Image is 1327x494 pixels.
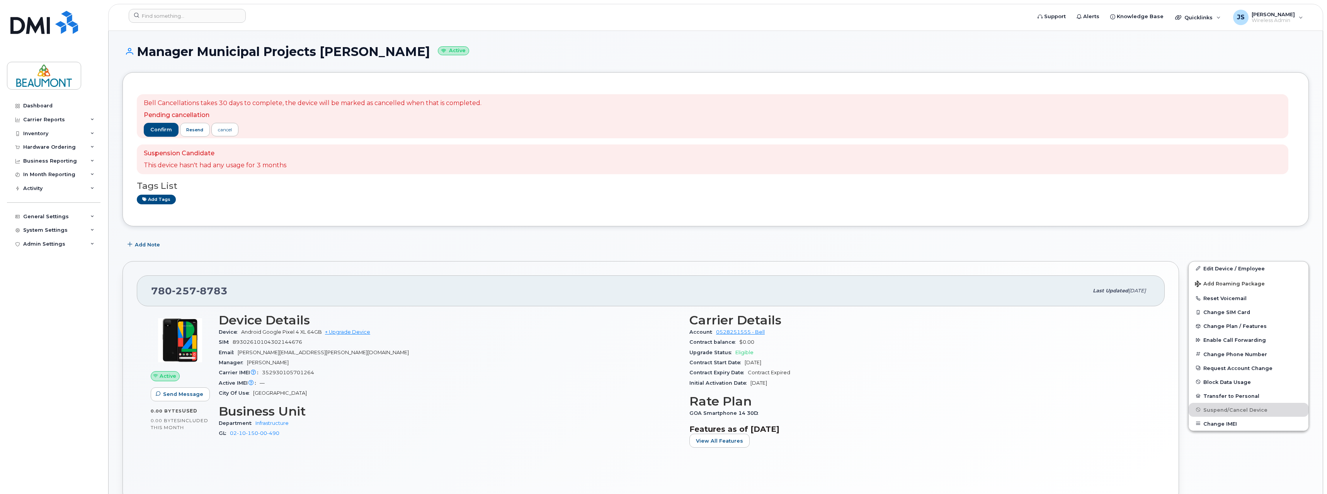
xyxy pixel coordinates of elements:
[219,360,247,365] span: Manager
[122,238,167,252] button: Add Note
[1195,281,1265,288] span: Add Roaming Package
[325,329,370,335] a: + Upgrade Device
[219,390,253,396] span: City Of Use
[233,339,302,345] span: 89302610104302144676
[157,317,203,363] img: image20231002-3703462-105lxej.png
[689,380,750,386] span: Initial Activation Date
[219,370,262,375] span: Carrier IMEI
[219,380,260,386] span: Active IMEI
[219,329,241,335] span: Device
[689,394,1151,408] h3: Rate Plan
[716,329,765,335] a: 0528251555 - Bell
[150,126,172,133] span: confirm
[144,99,481,108] p: Bell Cancellations takes 30 days to complete, the device will be marked as cancelled when that is...
[1189,375,1308,389] button: Block Data Usage
[260,380,265,386] span: —
[211,123,238,136] a: cancel
[238,350,409,355] span: [PERSON_NAME][EMAIL_ADDRESS][PERSON_NAME][DOMAIN_NAME]
[689,410,762,416] span: GOA Smartphone 14 30D
[144,161,286,170] p: This device hasn't had any usage for 3 months
[122,45,1309,58] h1: Manager Municipal Projects [PERSON_NAME]
[186,127,203,133] span: resend
[163,390,203,398] span: Send Message
[750,380,767,386] span: [DATE]
[219,350,238,355] span: Email
[144,123,179,137] button: confirm
[218,126,232,133] div: cancel
[1189,333,1308,347] button: Enable Call Forwarding
[219,420,255,426] span: Department
[241,329,322,335] span: Android Google Pixel 4 XL 64GB
[1189,347,1308,361] button: Change Phone Number
[438,46,469,55] small: Active
[1189,361,1308,375] button: Request Account Change
[689,370,748,375] span: Contract Expiry Date
[255,420,289,426] a: Infrastructure
[1189,319,1308,333] button: Change Plan / Features
[182,408,197,414] span: used
[160,372,176,380] span: Active
[1189,389,1308,403] button: Transfer to Personal
[735,350,754,355] span: Eligible
[219,313,680,327] h3: Device Details
[1128,288,1146,294] span: [DATE]
[696,437,743,445] span: View All Features
[219,430,230,436] span: GL
[137,181,1295,191] h3: Tags List
[172,285,196,297] span: 257
[151,285,228,297] span: 780
[253,390,307,396] span: [GEOGRAPHIC_DATA]
[689,329,716,335] span: Account
[689,424,1151,434] h3: Features as of [DATE]
[230,430,279,436] a: 02-10-150-00-490
[137,195,176,204] a: Add tags
[180,123,210,137] button: resend
[689,339,739,345] span: Contract balance
[1203,323,1267,329] span: Change Plan / Features
[151,387,210,401] button: Send Message
[689,350,735,355] span: Upgrade Status
[1189,417,1308,431] button: Change IMEI
[144,111,481,120] p: Pending cancellation
[1203,337,1266,343] span: Enable Call Forwarding
[135,241,160,248] span: Add Note
[689,313,1151,327] h3: Carrier Details
[1189,403,1308,417] button: Suspend/Cancel Device
[247,360,289,365] span: [PERSON_NAME]
[1189,275,1308,291] button: Add Roaming Package
[739,339,754,345] span: $0.00
[151,408,182,414] span: 0.00 Bytes
[748,370,790,375] span: Contract Expired
[151,418,180,423] span: 0.00 Bytes
[745,360,761,365] span: [DATE]
[689,434,750,448] button: View All Features
[219,404,680,418] h3: Business Unit
[689,360,745,365] span: Contract Start Date
[262,370,314,375] span: 352930105701264
[219,339,233,345] span: SIM
[1189,305,1308,319] button: Change SIM Card
[1189,291,1308,305] button: Reset Voicemail
[144,149,286,158] p: Suspension Candidate
[1093,288,1128,294] span: Last updated
[1189,261,1308,275] a: Edit Device / Employee
[1203,407,1267,413] span: Suspend/Cancel Device
[196,285,228,297] span: 8783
